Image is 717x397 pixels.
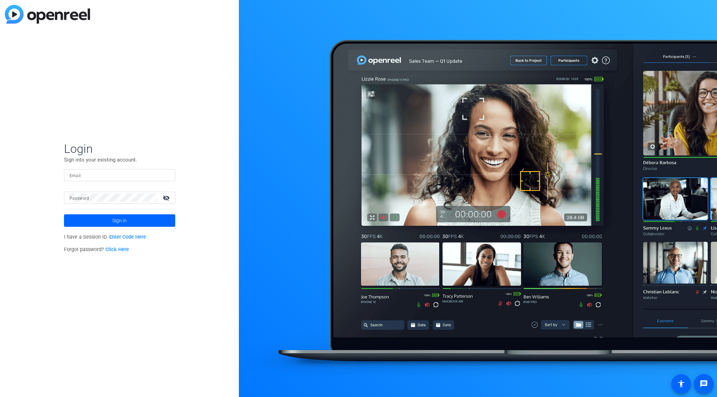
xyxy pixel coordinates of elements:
a: Enter Code Here [109,234,146,240]
mat-icon: message [700,380,708,388]
input: Enter Email Address [70,171,170,179]
span: Sign in [112,212,127,229]
a: Click Here [105,247,129,253]
span: Forgot password? [64,247,129,253]
mat-icon: visibility_off [159,193,175,203]
mat-label: Email [70,173,81,178]
span: I have a Session ID. [64,234,146,240]
p: Sign into your existing account. [64,156,175,164]
img: blue-gradient.svg [5,5,90,24]
mat-icon: accessibility [677,380,685,388]
button: Sign in [64,214,175,227]
span: Login [64,141,175,156]
mat-label: Password [70,196,89,201]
